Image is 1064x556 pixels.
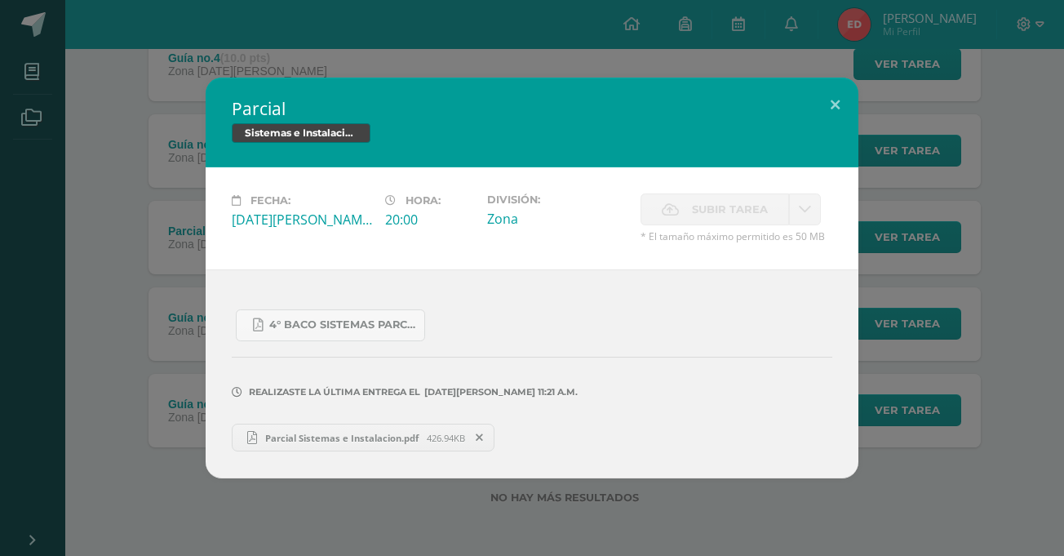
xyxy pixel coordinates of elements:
a: 4° Baco Sistemas parcial.pdf [236,309,425,341]
div: [DATE][PERSON_NAME] [232,211,372,229]
span: Parcial Sistemas e Instalacion.pdf [257,432,427,444]
h2: Parcial [232,97,832,120]
button: Close (Esc) [812,78,858,133]
span: Hora: [406,194,441,207]
span: Realizaste la última entrega el [249,386,420,398]
span: 426.94KB [427,432,465,444]
div: 20:00 [385,211,474,229]
span: Remover entrega [466,429,494,447]
span: Subir tarea [692,194,768,225]
span: [DATE][PERSON_NAME] 11:21 a.m. [420,392,578,393]
label: La fecha de entrega ha expirado [641,193,789,225]
a: La fecha de entrega ha expirado [789,193,821,225]
div: Zona [487,210,627,228]
span: * El tamaño máximo permitido es 50 MB [641,229,832,243]
a: Parcial Sistemas e Instalacion.pdf 426.94KB [232,424,494,451]
span: Sistemas e Instalación [232,123,370,143]
span: Fecha: [250,194,290,207]
span: 4° Baco Sistemas parcial.pdf [269,318,416,331]
label: División: [487,193,627,206]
